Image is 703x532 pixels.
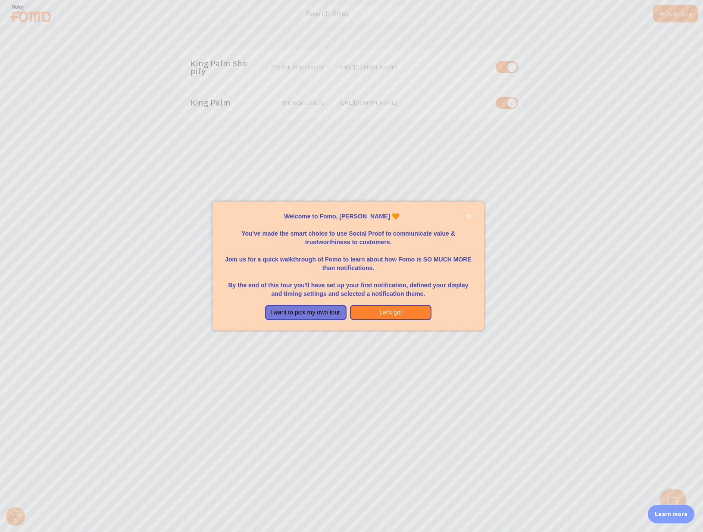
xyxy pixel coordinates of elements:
button: close, [465,212,474,221]
button: Let's go! [350,305,431,320]
p: You've made the smart choice to use Social Proof to communicate value & trustworthiness to custom... [223,221,474,246]
p: Welcome to Fomo, [PERSON_NAME] 🧡 [223,212,474,221]
button: I want to pick my own tour. [265,305,347,320]
p: Join us for a quick walkthrough of Fomo to learn about how Fomo is SO MUCH MORE than notifications. [223,246,474,272]
p: By the end of this tour you'll have set up your first notification, defined your display and timi... [223,272,474,298]
p: Learn more [655,510,687,518]
div: Learn more [648,505,694,523]
div: Welcome to Fomo, Eddie Luchembe 🧡You&amp;#39;ve made the smart choice to use Social Proof to comm... [212,202,484,331]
